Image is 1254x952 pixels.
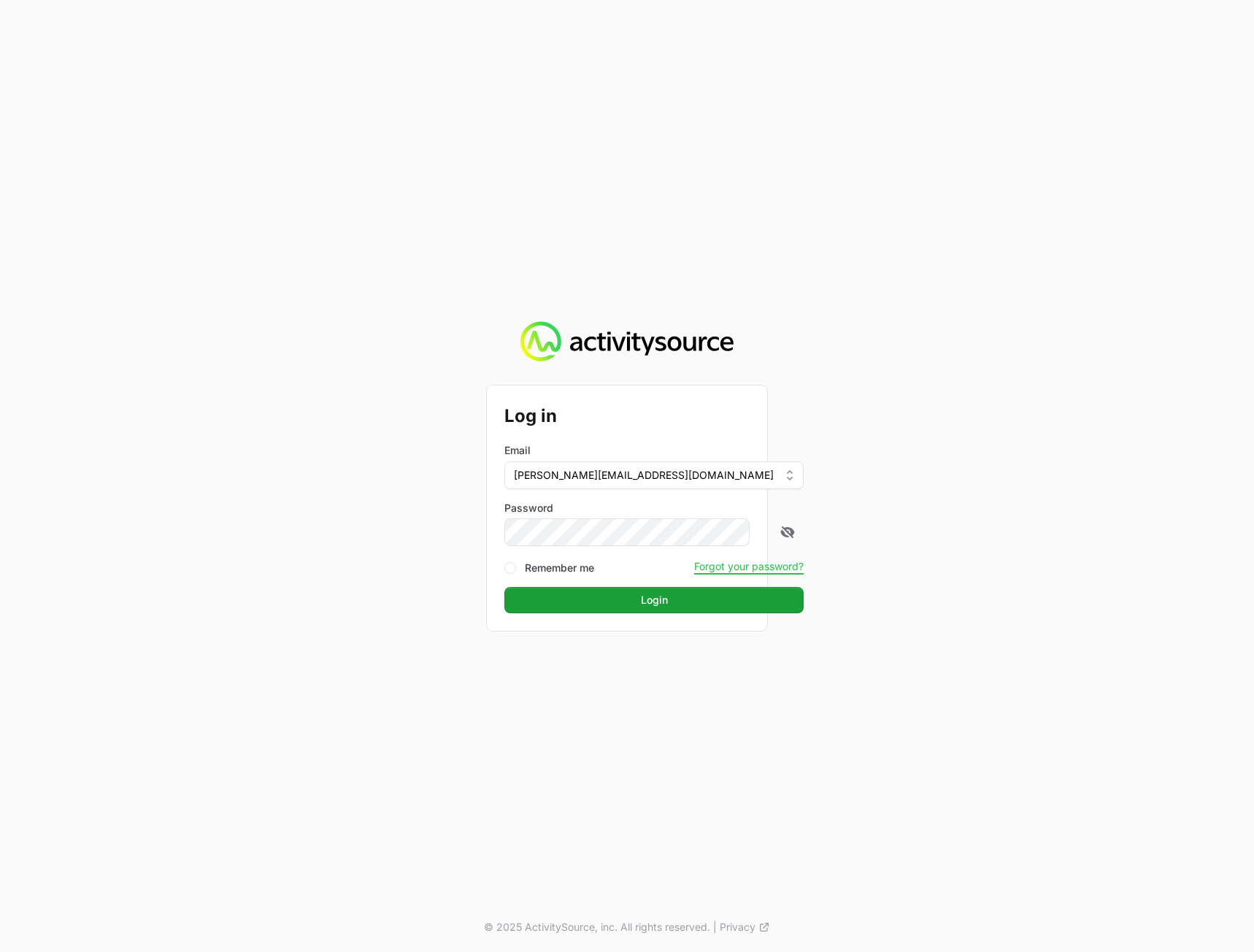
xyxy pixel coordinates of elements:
label: Password [504,501,804,515]
span: Login [641,591,668,609]
h2: Log in [504,403,804,429]
button: Forgot your password? [694,560,804,573]
a: Privacy [720,920,770,934]
img: Activity Source [520,321,733,362]
span: [PERSON_NAME][EMAIL_ADDRESS][DOMAIN_NAME] [514,468,774,483]
button: [PERSON_NAME][EMAIL_ADDRESS][DOMAIN_NAME] [504,461,804,489]
button: Login [504,587,804,613]
span: | [713,920,717,934]
label: Email [504,443,531,458]
label: Remember me [525,561,594,575]
p: © 2025 ActivitySource, inc. All rights reserved. [484,920,710,934]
